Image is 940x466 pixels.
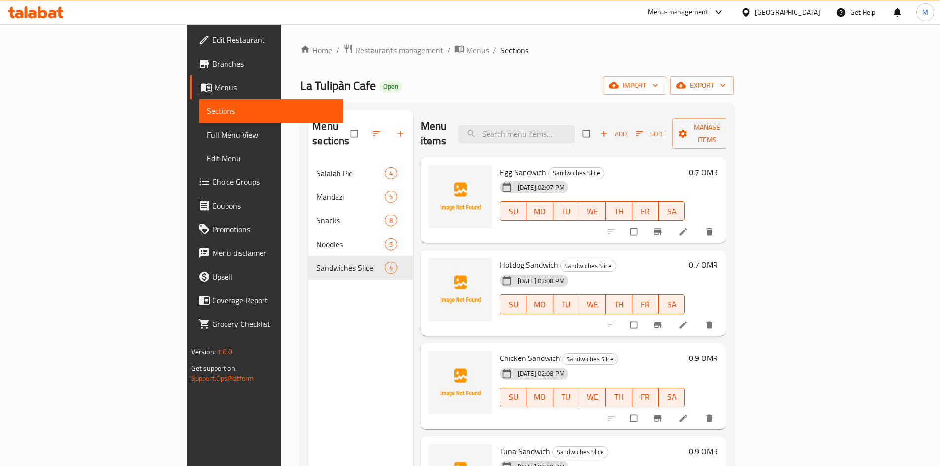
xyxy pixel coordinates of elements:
[207,105,336,117] span: Sections
[632,201,659,221] button: FR
[308,161,413,185] div: Salalah Pie4
[345,124,366,143] span: Select all sections
[316,215,384,226] span: Snacks
[922,7,928,18] span: M
[689,444,718,458] h6: 0.9 OMR
[680,121,734,146] span: Manage items
[191,362,237,375] span: Get support on:
[636,128,666,140] span: Sort
[190,170,343,194] a: Choice Groups
[557,297,576,312] span: TU
[530,390,549,404] span: MO
[624,222,645,241] span: Select to update
[458,125,575,143] input: search
[212,271,336,283] span: Upsell
[552,446,608,458] div: Sandwiches Slice
[678,413,690,423] a: Edit menu item
[678,79,726,92] span: export
[190,265,343,288] a: Upsell
[212,294,336,306] span: Coverage Report
[429,165,492,228] img: Egg Sandwich
[212,200,336,212] span: Coupons
[316,191,384,203] span: Mandazi
[663,390,681,404] span: SA
[308,232,413,256] div: Noodles5
[301,44,734,57] nav: breadcrumb
[606,388,633,407] button: TH
[308,256,413,280] div: Sandwiches Slice4
[598,126,629,142] span: Add item
[579,388,606,407] button: WE
[648,6,709,18] div: Menu-management
[663,297,681,312] span: SA
[647,407,671,429] button: Branch-specific-item
[611,79,658,92] span: import
[385,263,397,273] span: 4
[624,409,645,428] span: Select to update
[553,294,580,314] button: TU
[500,351,560,365] span: Chicken Sandwich
[500,444,550,459] span: Tuna Sandwich
[678,227,690,237] a: Edit menu item
[610,297,629,312] span: TH
[583,297,602,312] span: WE
[500,257,558,272] span: Hotdog Sandwich
[199,99,343,123] a: Sections
[583,204,602,218] span: WE
[583,390,602,404] span: WE
[606,201,633,221] button: TH
[493,44,496,56] li: /
[343,44,443,57] a: Restaurants management
[553,201,580,221] button: TU
[385,192,397,202] span: 5
[308,209,413,232] div: Snacks8
[316,167,384,179] div: Salalah Pie
[514,276,568,286] span: [DATE] 02:08 PM
[191,345,216,358] span: Version:
[659,201,685,221] button: SA
[610,204,629,218] span: TH
[663,204,681,218] span: SA
[557,204,576,218] span: TU
[632,294,659,314] button: FR
[308,185,413,209] div: Mandazi5
[385,169,397,178] span: 4
[526,201,553,221] button: MO
[212,176,336,188] span: Choice Groups
[504,204,523,218] span: SU
[316,238,384,250] span: Noodles
[212,318,336,330] span: Grocery Checklist
[514,369,568,378] span: [DATE] 02:08 PM
[647,314,671,336] button: Branch-specific-item
[603,76,666,95] button: import
[454,44,489,57] a: Menus
[466,44,489,56] span: Menus
[526,294,553,314] button: MO
[212,223,336,235] span: Promotions
[199,123,343,146] a: Full Menu View
[191,372,254,385] a: Support.OpsPlatform
[504,297,523,312] span: SU
[553,446,608,458] span: Sandwiches Slice
[190,28,343,52] a: Edit Restaurant
[207,152,336,164] span: Edit Menu
[366,123,389,144] span: Sort sections
[553,388,580,407] button: TU
[562,353,618,365] div: Sandwiches Slice
[526,388,553,407] button: MO
[689,258,718,272] h6: 0.7 OMR
[421,119,447,148] h2: Menu items
[624,316,645,334] span: Select to update
[579,201,606,221] button: WE
[632,388,659,407] button: FR
[316,262,384,274] div: Sandwiches Slice
[199,146,343,170] a: Edit Menu
[207,129,336,141] span: Full Menu View
[308,157,413,284] nav: Menu sections
[429,351,492,414] img: Chicken Sandwich
[190,75,343,99] a: Menus
[598,126,629,142] button: Add
[678,320,690,330] a: Edit menu item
